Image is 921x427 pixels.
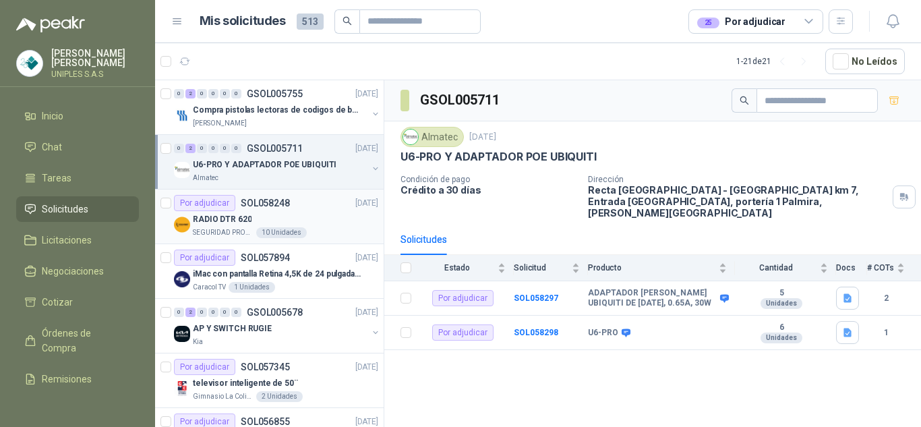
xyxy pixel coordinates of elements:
[16,366,139,392] a: Remisiones
[193,104,361,117] p: Compra pistolas lectoras de codigos de barras
[185,144,196,153] div: 2
[697,14,785,29] div: Por adjudicar
[740,96,749,105] span: search
[174,162,190,178] img: Company Logo
[514,293,558,303] a: SOL058297
[220,308,230,317] div: 0
[297,13,324,30] span: 513
[42,372,92,387] span: Remisiones
[432,324,494,341] div: Por adjudicar
[697,18,719,28] div: 25
[42,109,63,123] span: Inicio
[400,150,596,164] p: U6-PRO Y ADAPTADOR POE UBIQUITI
[174,217,190,233] img: Company Logo
[514,263,569,273] span: Solicitud
[42,326,126,355] span: Órdenes de Compra
[355,197,378,210] p: [DATE]
[256,391,303,402] div: 2 Unidades
[193,322,272,335] p: AP Y SWITCH RUGIE
[155,190,384,244] a: Por adjudicarSOL058248[DATE] Company LogoRADIO DTR 620SEGURIDAD PROVISER LTDA10 Unidades
[193,337,203,347] p: Kia
[588,184,887,219] p: Recta [GEOGRAPHIC_DATA] - [GEOGRAPHIC_DATA] km 7, Entrada [GEOGRAPHIC_DATA], portería 1 Palmira ,...
[42,295,73,310] span: Cotizar
[231,308,241,317] div: 0
[16,103,139,129] a: Inicio
[229,282,275,293] div: 1 Unidades
[241,362,290,372] p: SOL057345
[174,326,190,342] img: Company Logo
[400,127,464,147] div: Almatec
[42,202,88,217] span: Solicitudes
[588,328,618,339] b: U6-PRO
[42,233,92,248] span: Licitaciones
[231,89,241,98] div: 0
[514,328,558,337] b: SOL058298
[355,142,378,155] p: [DATE]
[400,184,577,196] p: Crédito a 30 días
[419,263,495,273] span: Estado
[208,308,218,317] div: 0
[514,255,588,281] th: Solicitud
[174,271,190,287] img: Company Logo
[193,159,336,171] p: U6-PRO Y ADAPTADOR POE UBIQUITI
[51,70,139,78] p: UNIPLES S.A.S
[247,308,303,317] p: GSOL005678
[208,89,218,98] div: 0
[174,250,235,266] div: Por adjudicar
[588,288,717,309] b: ADAPTADOR [PERSON_NAME] UBIQUITI DE [DATE], 0.65A, 30W
[193,227,254,238] p: SEGURIDAD PROVISER LTDA
[247,144,303,153] p: GSOL005711
[735,263,817,273] span: Cantidad
[174,86,381,129] a: 0 2 0 0 0 0 GSOL005755[DATE] Company LogoCompra pistolas lectoras de codigos de barras[PERSON_NAME]
[343,16,352,26] span: search
[16,16,85,32] img: Logo peakr
[174,359,235,375] div: Por adjudicar
[836,255,867,281] th: Docs
[16,165,139,191] a: Tareas
[588,263,716,273] span: Producto
[193,282,226,293] p: Caracol TV
[588,175,887,184] p: Dirección
[51,49,139,67] p: [PERSON_NAME] [PERSON_NAME]
[197,144,207,153] div: 0
[174,144,184,153] div: 0
[174,195,235,211] div: Por adjudicar
[735,322,828,333] b: 6
[193,118,247,129] p: [PERSON_NAME]
[220,89,230,98] div: 0
[185,89,196,98] div: 2
[355,306,378,319] p: [DATE]
[193,377,298,390] p: televisor inteligente de 50¨
[867,263,894,273] span: # COTs
[469,131,496,144] p: [DATE]
[174,380,190,397] img: Company Logo
[355,88,378,101] p: [DATE]
[193,268,361,281] p: iMac con pantalla Retina 4,5K de 24 pulgadas M4
[185,308,196,317] div: 2
[825,49,905,74] button: No Leídos
[174,140,381,183] a: 0 2 0 0 0 0 GSOL005711[DATE] Company LogoU6-PRO Y ADAPTADOR POE UBIQUITIAlmatec
[231,144,241,153] div: 0
[761,298,802,309] div: Unidades
[155,244,384,299] a: Por adjudicarSOL057894[DATE] Company LogoiMac con pantalla Retina 4,5K de 24 pulgadas M4Caracol T...
[174,89,184,98] div: 0
[42,264,104,279] span: Negociaciones
[256,227,307,238] div: 10 Unidades
[16,134,139,160] a: Chat
[193,391,254,402] p: Gimnasio La Colina
[400,232,447,247] div: Solicitudes
[403,130,418,144] img: Company Logo
[155,353,384,408] a: Por adjudicarSOL057345[DATE] Company Logotelevisor inteligente de 50¨Gimnasio La Colina2 Unidades
[208,144,218,153] div: 0
[419,255,514,281] th: Estado
[16,258,139,284] a: Negociaciones
[42,140,62,154] span: Chat
[355,252,378,264] p: [DATE]
[174,308,184,317] div: 0
[247,89,303,98] p: GSOL005755
[197,308,207,317] div: 0
[16,196,139,222] a: Solicitudes
[16,289,139,315] a: Cotizar
[174,107,190,123] img: Company Logo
